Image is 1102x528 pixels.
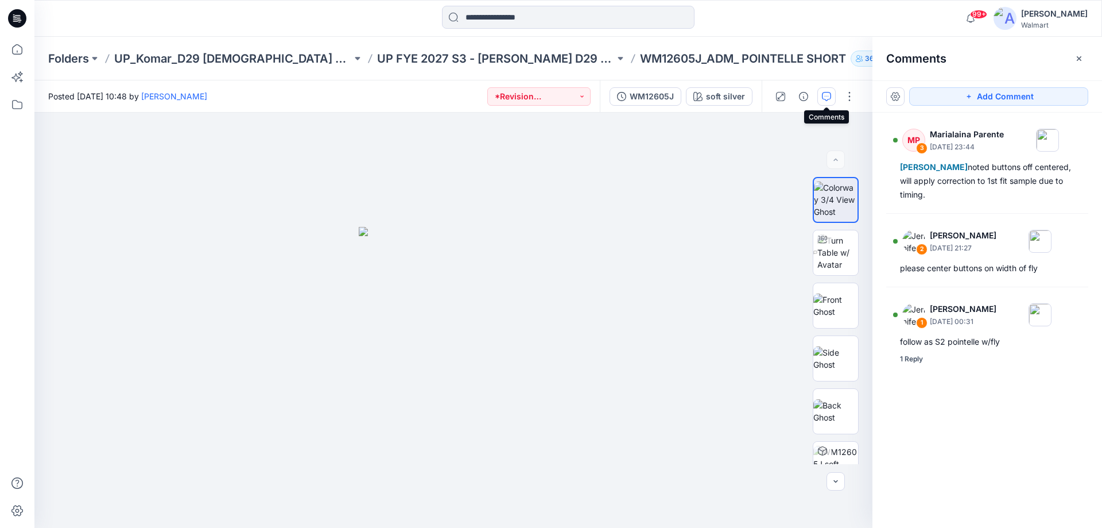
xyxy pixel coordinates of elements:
[886,52,946,65] h2: Comments
[909,87,1088,106] button: Add Comment
[900,160,1074,202] div: noted buttons off centered, will apply correction to 1st fit sample due to timing.
[930,302,996,316] p: [PERSON_NAME]
[1021,21,1088,29] div: Walmart
[814,182,857,218] img: Colorway 3/4 View Ghost
[817,234,858,271] img: Turn Table w/ Avatar
[706,90,745,103] div: soft silver
[114,51,352,67] a: UP_Komar_D29 [DEMOGRAPHIC_DATA] Sleep
[813,346,858,371] img: Side Ghost
[813,399,858,423] img: Back Ghost
[630,90,674,103] div: WM12605J
[865,52,874,65] p: 36
[813,446,858,482] img: WM12605J soft silver
[377,51,615,67] a: UP FYE 2027 S3 - [PERSON_NAME] D29 [DEMOGRAPHIC_DATA] Sleepwear
[686,87,752,106] button: soft silver
[640,51,846,67] p: WM12605J_ADM_ POINTELLE SHORT
[930,316,996,327] p: [DATE] 00:31
[900,162,968,172] span: [PERSON_NAME]
[930,242,996,254] p: [DATE] 21:27
[900,353,923,365] div: 1 Reply
[970,10,987,19] span: 99+
[930,229,996,242] p: [PERSON_NAME]
[1021,7,1088,21] div: [PERSON_NAME]
[48,51,89,67] a: Folders
[994,7,1016,30] img: avatar
[930,141,1004,153] p: [DATE] 23:44
[141,91,207,101] a: [PERSON_NAME]
[916,142,928,154] div: 3
[900,261,1074,275] div: please center buttons on width of fly
[794,87,813,106] button: Details
[902,303,925,326] img: Jennifer Yerkes
[902,129,925,152] div: MP
[813,294,858,318] img: Front Ghost
[900,335,1074,349] div: follow as S2 pointelle w/fly
[916,317,928,329] div: 1
[851,51,888,67] button: 36
[48,90,207,102] span: Posted [DATE] 10:48 by
[930,128,1004,141] p: Marialaina Parente
[902,230,925,253] img: Jennifer Yerkes
[610,87,681,106] button: WM12605J
[916,244,928,255] div: 2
